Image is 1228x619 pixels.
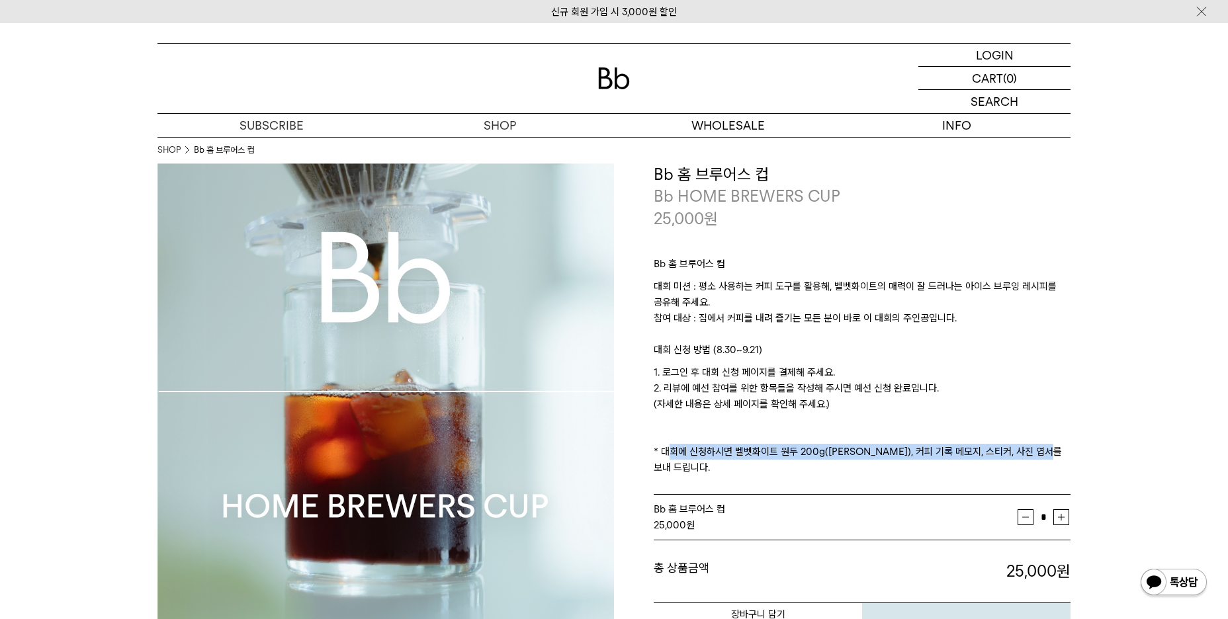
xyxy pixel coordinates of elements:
[157,114,386,137] a: SUBSCRIBE
[1053,509,1069,525] button: 증가
[654,163,1071,186] h3: Bb 홈 브루어스 컵
[386,114,614,137] a: SHOP
[1139,567,1208,599] img: 카카오톡 채널 1:1 채팅 버튼
[654,278,1071,342] p: 대회 미션 : 평소 사용하는 커피 도구를 활용해, 벨벳화이트의 매력이 잘 드러나는 아이스 브루잉 레시피를 공유해 주세요. 참여 대상 : 집에서 커피를 내려 즐기는 모든 분이 ...
[918,67,1071,90] a: CART (0)
[842,114,1071,137] p: INFO
[654,560,862,583] dt: 총 상품금액
[976,44,1014,66] p: LOGIN
[157,144,181,157] a: SHOP
[654,342,1071,364] p: 대회 신청 방법 (8.30~9.21)
[1006,561,1071,581] strong: 25,000
[598,67,630,89] img: 로고
[551,6,677,18] a: 신규 회원 가입 시 3,000원 할인
[654,185,1071,208] p: Bb HOME BREWERS CUP
[1018,509,1033,525] button: 감소
[654,503,725,515] span: Bb 홈 브루어스 컵
[194,144,254,157] li: Bb 홈 브루어스 컵
[654,519,686,531] strong: 25,000
[972,67,1003,89] p: CART
[614,114,842,137] p: WHOLESALE
[654,364,1071,475] p: 1. 로그인 후 대회 신청 페이지를 결제해 주세요. 2. 리뷰에 예선 참여를 위한 항목들을 작성해 주시면 예선 신청 완료입니다. (자세한 내용은 상세 페이지를 확인해 주세요....
[1057,561,1071,581] b: 원
[654,517,1018,533] div: 원
[654,208,718,230] p: 25,000
[971,90,1018,113] p: SEARCH
[918,44,1071,67] a: LOGIN
[654,256,1071,278] p: Bb 홈 브루어스 컵
[1003,67,1017,89] p: (0)
[704,209,718,228] span: 원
